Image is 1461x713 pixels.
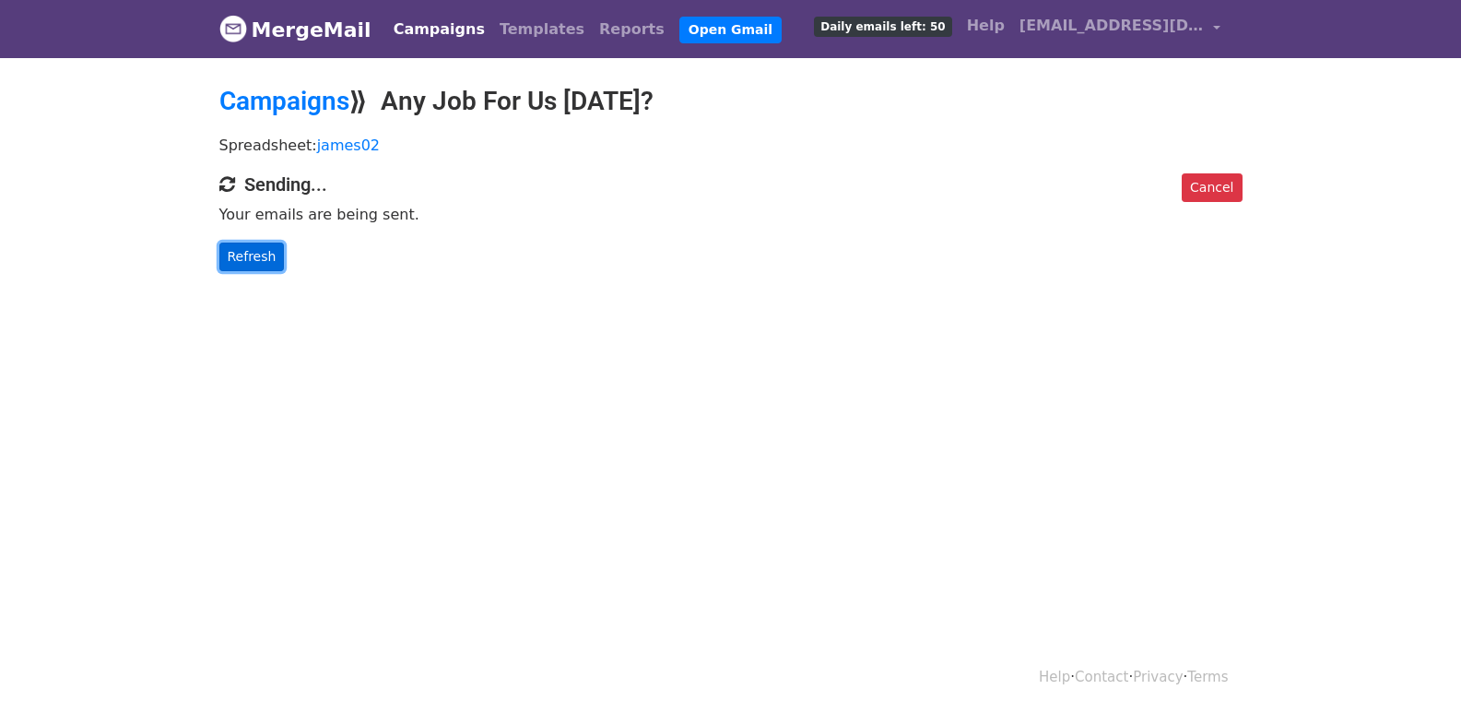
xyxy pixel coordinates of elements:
a: Help [960,7,1012,44]
iframe: Chat Widget [1369,624,1461,713]
a: james02 [317,137,380,154]
a: Terms [1187,669,1228,685]
a: Open Gmail [679,17,782,43]
img: MergeMail logo [219,15,247,42]
a: Contact [1075,669,1128,685]
h2: ⟫ Any Job For Us [DATE]? [219,86,1243,117]
a: Privacy [1133,669,1183,685]
a: Cancel [1182,173,1242,202]
p: Spreadsheet: [219,136,1243,155]
a: Campaigns [386,11,492,48]
a: MergeMail [219,10,371,49]
p: Your emails are being sent. [219,205,1243,224]
a: Campaigns [219,86,349,116]
span: [EMAIL_ADDRESS][DOMAIN_NAME] [1019,15,1204,37]
a: Reports [592,11,672,48]
a: Refresh [219,243,285,271]
a: Daily emails left: 50 [807,7,959,44]
span: Daily emails left: 50 [814,17,951,37]
a: Help [1039,669,1070,685]
h4: Sending... [219,173,1243,196]
a: [EMAIL_ADDRESS][DOMAIN_NAME] [1012,7,1228,51]
a: Templates [492,11,592,48]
